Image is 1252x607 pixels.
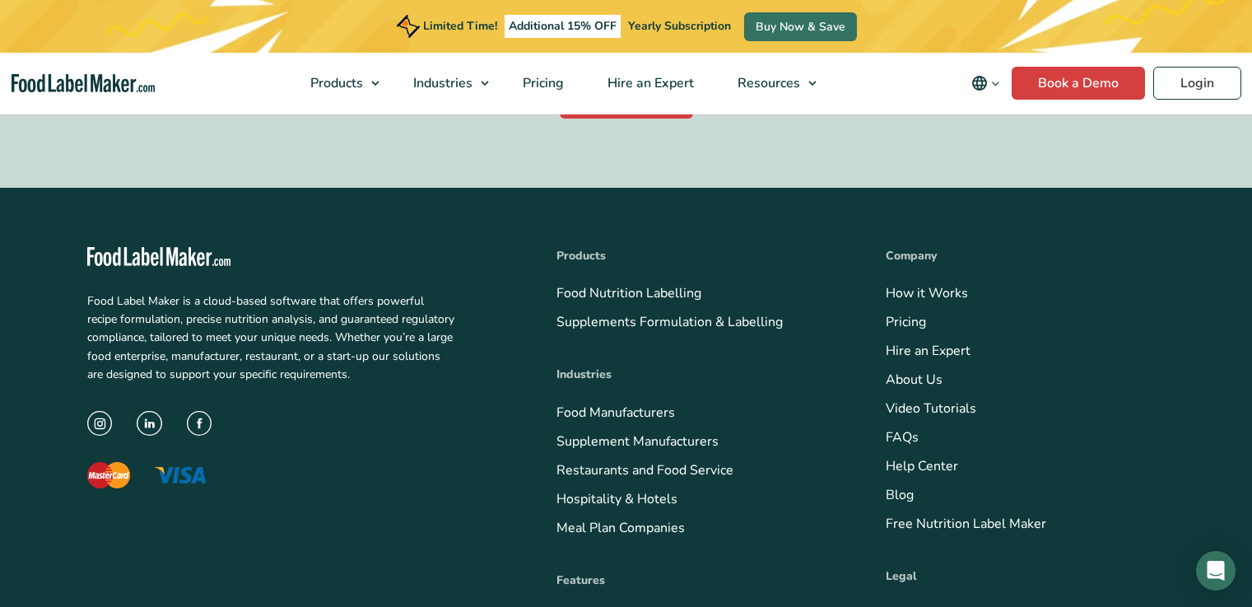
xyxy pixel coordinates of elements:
a: Meal Plan Companies [556,519,685,537]
span: Products [305,74,365,92]
a: Food Manufacturers [556,404,675,422]
img: The Mastercard logo displaying a red circle saying [87,462,130,488]
a: Restaurants and Food Service [556,461,733,479]
img: instagram icon [87,411,113,437]
a: Buy Now & Save [744,12,857,41]
span: Limited Time! [423,18,497,34]
a: Industries [392,53,497,114]
span: Pricing [518,74,565,92]
span: Resources [733,74,802,92]
span: Industries [408,74,474,92]
a: Food Label Maker homepage [12,74,156,93]
a: Free Nutrition Label Maker [886,515,1046,533]
a: Pricing [886,313,926,331]
span: Additional 15% OFF [505,15,621,38]
a: Food Nutrition Labelling [556,284,701,302]
img: The Visa logo with blue letters and a yellow flick above the [155,467,206,483]
p: Features [556,572,836,590]
button: Change language [960,67,1012,100]
a: Supplement Manufacturers [556,432,719,451]
a: Supplements Formulation & Labelling [556,313,783,331]
a: Food Label Maker homepage [87,247,507,266]
p: Industries [556,366,836,384]
a: About Us [886,371,942,389]
img: LinkedIn Icon [137,411,162,437]
a: FAQs [886,428,919,446]
a: Blog [886,486,914,504]
span: Yearly Subscription [628,18,731,34]
img: Facebook Icon [187,411,212,437]
img: Food Label Maker - white [87,247,231,266]
p: Food Label Maker is a cloud-based software that offers powerful recipe formulation, precise nutri... [87,292,454,385]
p: Legal [886,567,1166,586]
a: Help Center [886,457,958,475]
a: Video Tutorials [886,399,976,418]
p: Company [886,247,1166,265]
a: Hospitality & Hotels [556,490,677,508]
div: Open Intercom Messenger [1196,551,1236,591]
a: Login [1153,67,1241,100]
a: Resources [716,53,825,114]
span: Hire an Expert [603,74,696,92]
a: Pricing [501,53,582,114]
a: Products [289,53,388,114]
a: How it Works [886,284,968,302]
p: Products [556,247,836,265]
a: Book a Demo [1012,67,1145,100]
a: Hire an Expert [886,342,970,360]
a: Hire an Expert [586,53,712,114]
